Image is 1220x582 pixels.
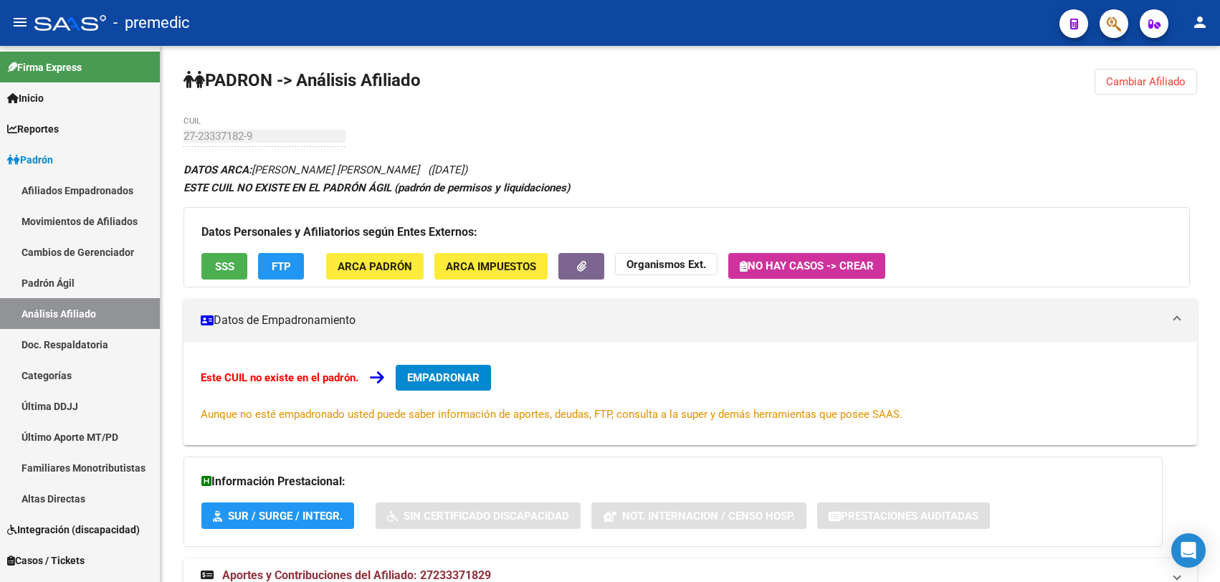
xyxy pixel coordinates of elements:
mat-icon: person [1191,14,1209,31]
span: SSS [215,260,234,273]
button: Cambiar Afiliado [1095,69,1197,95]
button: SSS [201,253,247,280]
span: Inicio [7,90,44,106]
button: EMPADRONAR [396,365,491,391]
span: Reportes [7,121,59,137]
span: Casos / Tickets [7,553,85,568]
button: Sin Certificado Discapacidad [376,502,581,529]
button: Prestaciones Auditadas [817,502,990,529]
strong: Organismos Ext. [626,258,706,271]
mat-panel-title: Datos de Empadronamiento [201,313,1163,328]
span: Firma Express [7,59,82,75]
span: Aportes y Contribuciones del Afiliado: 27233371829 [222,568,491,582]
div: Open Intercom Messenger [1171,533,1206,568]
button: FTP [258,253,304,280]
span: EMPADRONAR [407,371,480,384]
span: Not. Internacion / Censo Hosp. [622,510,795,523]
button: SUR / SURGE / INTEGR. [201,502,354,529]
strong: ESTE CUIL NO EXISTE EN EL PADRÓN ÁGIL (padrón de permisos y liquidaciones) [184,181,570,194]
span: ([DATE]) [428,163,467,176]
span: Aunque no esté empadronado usted puede saber información de aportes, deudas, FTP, consulta a la s... [201,408,902,421]
button: Organismos Ext. [615,253,718,275]
button: ARCA Impuestos [434,253,548,280]
span: Prestaciones Auditadas [841,510,978,523]
span: - premedic [113,7,190,39]
div: Datos de Empadronamiento [184,342,1197,445]
button: ARCA Padrón [326,253,424,280]
strong: Este CUIL no existe en el padrón. [201,371,358,384]
span: SUR / SURGE / INTEGR. [228,510,343,523]
span: Padrón [7,152,53,168]
span: FTP [272,260,291,273]
button: No hay casos -> Crear [728,253,885,279]
h3: Información Prestacional: [201,472,1145,492]
mat-icon: menu [11,14,29,31]
span: No hay casos -> Crear [740,259,874,272]
span: ARCA Impuestos [446,260,536,273]
span: Integración (discapacidad) [7,522,140,538]
strong: PADRON -> Análisis Afiliado [184,70,421,90]
mat-expansion-panel-header: Datos de Empadronamiento [184,299,1197,342]
button: Not. Internacion / Censo Hosp. [591,502,806,529]
h3: Datos Personales y Afiliatorios según Entes Externos: [201,222,1172,242]
span: Cambiar Afiliado [1106,75,1186,88]
span: ARCA Padrón [338,260,412,273]
strong: DATOS ARCA: [184,163,252,176]
span: Sin Certificado Discapacidad [404,510,569,523]
span: [PERSON_NAME] [PERSON_NAME] [184,163,419,176]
